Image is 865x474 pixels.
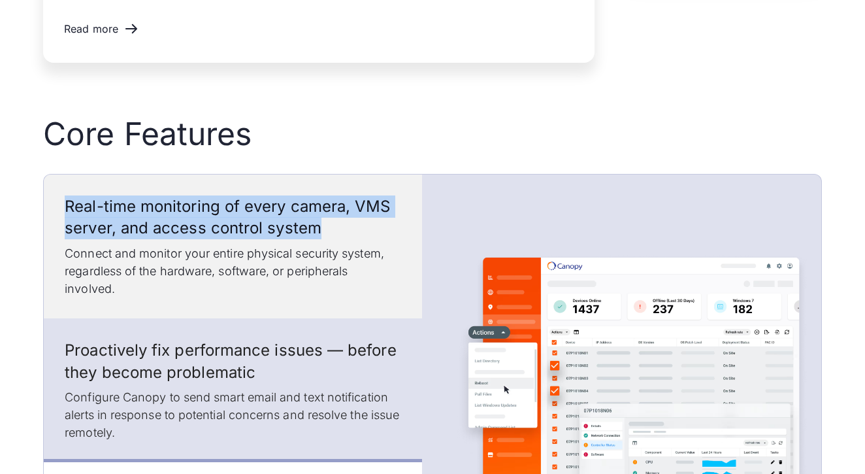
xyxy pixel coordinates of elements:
h2: Core Features [43,115,822,153]
p: Connect and monitor your entire physical security system, regardless of the hardware, software, o... [65,245,401,297]
div: Read more [64,23,118,35]
h3: Real-time monitoring of every camera, VMS server, and access control system [65,195,401,239]
a: Read more [64,16,139,42]
h3: Proactively fix performance issues — before they become problematic [65,339,401,383]
p: Configure Canopy to send smart email and text notification alerts in response to potential concer... [65,388,401,441]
